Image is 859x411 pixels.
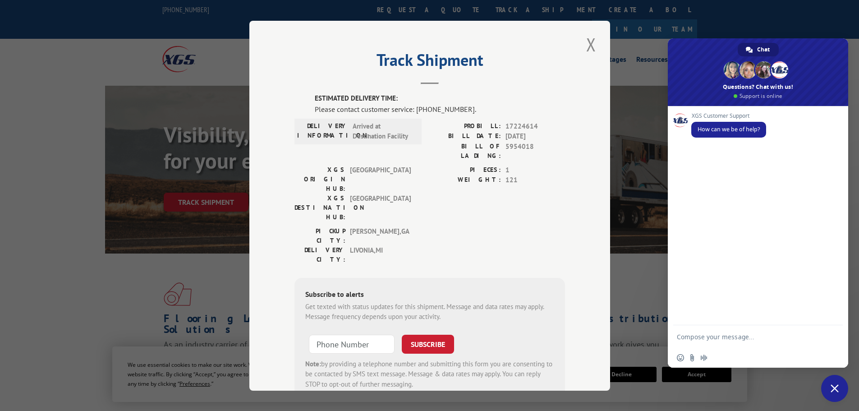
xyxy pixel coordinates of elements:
input: Phone Number [309,334,395,353]
label: ESTIMATED DELIVERY TIME: [315,93,565,104]
strong: Note: [305,359,321,368]
label: PROBILL: [430,121,501,131]
span: Insert an emoji [677,354,684,361]
div: Subscribe to alerts [305,288,554,301]
h2: Track Shipment [294,54,565,71]
span: How can we be of help? [698,125,760,133]
span: 121 [505,175,565,185]
span: LIVONIA , MI [350,245,411,264]
span: 17224614 [505,121,565,131]
label: PIECES: [430,165,501,175]
label: XGS ORIGIN HUB: [294,165,345,193]
a: Close chat [821,375,848,402]
span: Chat [757,43,770,56]
label: BILL OF LADING: [430,141,501,160]
label: BILL DATE: [430,131,501,142]
div: by providing a telephone number and submitting this form you are consenting to be contacted by SM... [305,359,554,389]
span: [GEOGRAPHIC_DATA] [350,193,411,222]
label: PICKUP CITY: [294,226,345,245]
label: WEIGHT: [430,175,501,185]
button: SUBSCRIBE [402,334,454,353]
div: Get texted with status updates for this shipment. Message and data rates may apply. Message frequ... [305,301,554,322]
span: [PERSON_NAME] , GA [350,226,411,245]
span: Arrived at Destination Facility [353,121,413,141]
span: [GEOGRAPHIC_DATA] [350,165,411,193]
span: 5954018 [505,141,565,160]
label: XGS DESTINATION HUB: [294,193,345,222]
span: [DATE] [505,131,565,142]
button: Close modal [583,32,599,57]
span: Send a file [689,354,696,361]
label: DELIVERY CITY: [294,245,345,264]
span: Audio message [700,354,707,361]
label: DELIVERY INFORMATION: [297,121,348,141]
span: 1 [505,165,565,175]
a: Chat [738,43,779,56]
span: XGS Customer Support [691,113,766,119]
div: Please contact customer service: [PHONE_NUMBER]. [315,103,565,114]
textarea: Compose your message... [677,325,821,348]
